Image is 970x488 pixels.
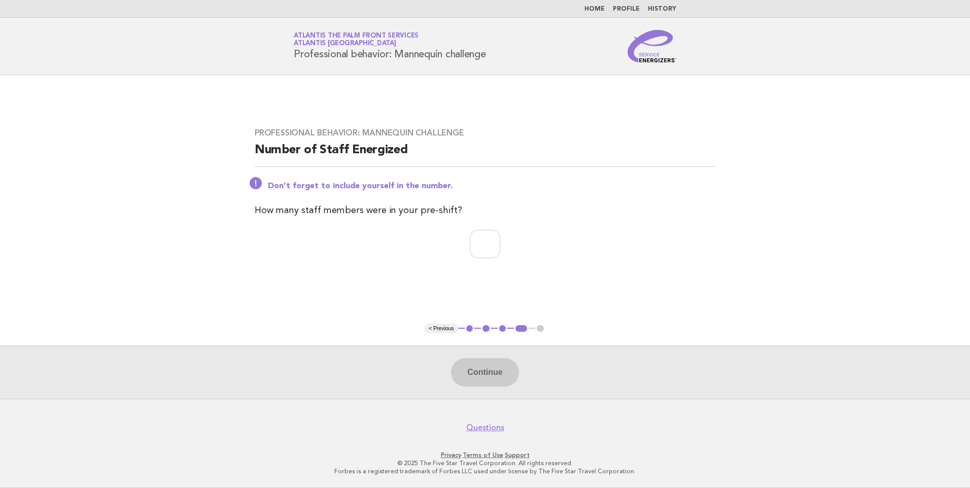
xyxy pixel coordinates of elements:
a: Terms of Use [463,451,503,459]
h1: Professional behavior: Mannequin challenge [294,33,486,59]
h2: Number of Staff Energized [255,142,715,167]
a: Support [505,451,530,459]
span: Atlantis [GEOGRAPHIC_DATA] [294,41,396,47]
h3: Professional behavior: Mannequin challenge [255,128,715,138]
a: Atlantis The Palm Front ServicesAtlantis [GEOGRAPHIC_DATA] [294,32,419,47]
a: Home [584,6,605,12]
a: Questions [466,423,504,433]
a: History [648,6,676,12]
button: < Previous [425,324,458,334]
p: Forbes is a registered trademark of Forbes LLC used under license by The Five Star Travel Corpora... [175,467,795,475]
button: 3 [498,324,508,334]
p: © 2025 The Five Star Travel Corporation. All rights reserved. [175,459,795,467]
button: 1 [465,324,475,334]
button: 4 [514,324,529,334]
p: How many staff members were in your pre-shift? [255,203,715,218]
a: Privacy [441,451,461,459]
img: Service Energizers [628,30,676,62]
p: Don't forget to include yourself in the number. [268,181,715,191]
button: 2 [481,324,491,334]
p: · · [175,451,795,459]
a: Profile [613,6,640,12]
